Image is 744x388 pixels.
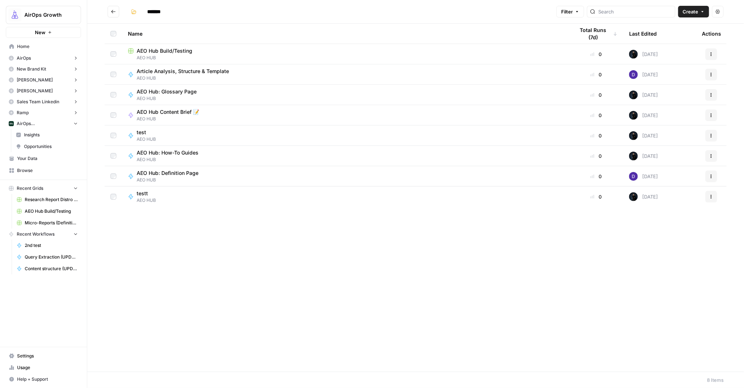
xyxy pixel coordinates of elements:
[629,111,658,120] div: [DATE]
[6,229,81,240] button: Recent Workflows
[13,240,81,251] a: 2nd test
[575,132,618,139] div: 0
[17,353,78,359] span: Settings
[17,99,59,105] span: Sales Team Linkedin
[561,8,573,15] span: Filter
[6,6,81,24] button: Workspace: AirOps Growth
[17,66,46,72] span: New Brand Kit
[6,85,81,96] button: [PERSON_NAME]
[13,263,81,275] a: Content structure (UPDATES EXISTING RECORD - Do not alter)
[6,165,81,176] a: Browse
[8,8,21,21] img: AirOps Growth Logo
[629,50,638,59] img: mae98n22be7w2flmvint2g1h8u9g
[707,376,724,384] div: 8 Items
[575,91,618,99] div: 0
[6,362,81,373] a: Usage
[24,11,68,19] span: AirOps Growth
[25,254,78,260] span: Query Extraction (UPDATES EXISTING RECORD - Do not alter)
[25,242,78,249] span: 2nd test
[629,152,638,160] img: mae98n22be7w2flmvint2g1h8u9g
[6,350,81,362] a: Settings
[137,156,204,163] span: AEO HUB
[6,373,81,385] button: Help + Support
[137,136,156,143] span: AEO HUB
[17,185,43,192] span: Recent Grids
[24,132,78,138] span: Insights
[17,120,70,127] span: AirOps ([GEOGRAPHIC_DATA])
[137,197,156,204] span: AEO HUB
[137,190,150,197] span: testt
[6,107,81,118] button: Ramp
[128,88,563,102] a: AEO Hub: Glossary PageAEO HUB
[137,88,197,95] span: AEO Hub: Glossary Page
[629,172,638,181] img: 6clbhjv5t98vtpq4yyt91utag0vy
[25,196,78,203] span: Research Report Distro Workflows
[137,108,199,116] span: AEO Hub Content Brief 📝
[629,131,658,140] div: [DATE]
[598,8,672,15] input: Search
[128,190,563,204] a: testtAEO HUB
[128,24,563,44] div: Name
[6,53,81,64] button: AirOps
[13,129,81,141] a: Insights
[137,95,202,102] span: AEO HUB
[13,194,81,205] a: Research Report Distro Workflows
[6,96,81,107] button: Sales Team Linkedin
[17,88,53,94] span: [PERSON_NAME]
[6,118,81,129] button: AirOps ([GEOGRAPHIC_DATA])
[17,231,55,237] span: Recent Workflows
[629,70,658,79] div: [DATE]
[137,129,150,136] span: test
[9,121,14,126] img: yjux4x3lwinlft1ym4yif8lrli78
[629,152,658,160] div: [DATE]
[575,112,618,119] div: 0
[128,68,563,81] a: Article Analysis, Structure & TemplateAEO HUB
[17,364,78,371] span: Usage
[137,177,204,183] span: AEO HUB
[137,169,198,177] span: AEO Hub: Definition Page
[13,251,81,263] a: Query Extraction (UPDATES EXISTING RECORD - Do not alter)
[17,43,78,50] span: Home
[629,24,657,44] div: Last Edited
[25,220,78,226] span: Micro-Reports (Definitions)
[6,27,81,38] button: New
[629,70,638,79] img: 6clbhjv5t98vtpq4yyt91utag0vy
[108,6,119,17] button: Go back
[13,217,81,229] a: Micro-Reports (Definitions)
[683,8,698,15] span: Create
[17,55,31,61] span: AirOps
[6,183,81,194] button: Recent Grids
[13,205,81,217] a: AEO Hub Build/Testing
[137,47,192,55] span: AEO Hub Build/Testing
[575,51,618,58] div: 0
[128,129,563,143] a: testAEO HUB
[6,64,81,75] button: New Brand Kit
[128,47,563,61] a: AEO Hub Build/TestingAEO HUB
[17,77,53,83] span: [PERSON_NAME]
[128,55,563,61] span: AEO HUB
[702,24,721,44] div: Actions
[575,71,618,78] div: 0
[629,50,658,59] div: [DATE]
[575,152,618,160] div: 0
[25,208,78,215] span: AEO Hub Build/Testing
[17,376,78,383] span: Help + Support
[575,193,618,200] div: 0
[35,29,45,36] span: New
[556,6,584,17] button: Filter
[678,6,709,17] button: Create
[6,41,81,52] a: Home
[128,108,563,122] a: AEO Hub Content Brief 📝AEO HUB
[17,167,78,174] span: Browse
[128,149,563,163] a: AEO Hub: How-To GuidesAEO HUB
[629,192,638,201] img: mae98n22be7w2flmvint2g1h8u9g
[6,75,81,85] button: [PERSON_NAME]
[629,192,658,201] div: [DATE]
[575,24,618,44] div: Total Runs (7d)
[629,172,658,181] div: [DATE]
[6,153,81,164] a: Your Data
[137,149,198,156] span: AEO Hub: How-To Guides
[137,116,205,122] span: AEO HUB
[629,111,638,120] img: mae98n22be7w2flmvint2g1h8u9g
[575,173,618,180] div: 0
